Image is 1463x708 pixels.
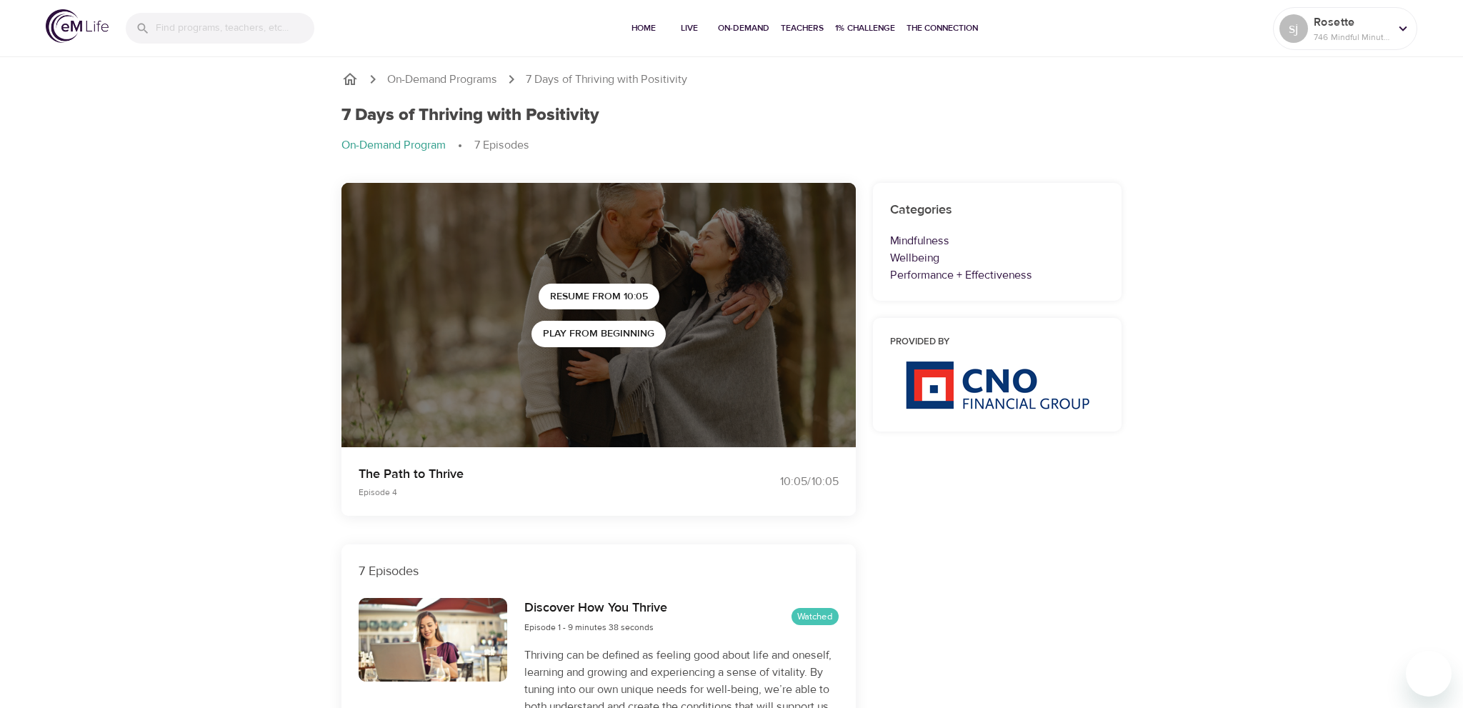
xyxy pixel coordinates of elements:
h6: Categories [890,200,1104,221]
img: logo [46,9,109,43]
p: 7 Episodes [474,137,529,154]
nav: breadcrumb [341,137,1122,154]
p: 746 Mindful Minutes [1314,31,1389,44]
span: Resume from 10:05 [550,288,648,306]
button: Resume from 10:05 [539,284,659,310]
span: Teachers [781,21,824,36]
button: Play from beginning [531,321,666,347]
p: The Path to Thrive [359,464,714,484]
iframe: Button to launch messaging window [1406,651,1452,697]
p: 7 Days of Thriving with Positivity [526,71,687,88]
input: Find programs, teachers, etc... [156,13,314,44]
span: Live [672,21,706,36]
a: On-Demand Programs [387,71,497,88]
span: The Connection [907,21,978,36]
h6: Provided by [890,335,1104,350]
p: Episode 4 [359,486,714,499]
span: Home [626,21,661,36]
span: On-Demand [718,21,769,36]
p: Wellbeing [890,249,1104,266]
div: 10:05 / 10:05 [731,474,839,490]
span: Play from beginning [543,325,654,343]
nav: breadcrumb [341,71,1122,88]
p: Performance + Effectiveness [890,266,1104,284]
p: Rosette [1314,14,1389,31]
h6: Discover How You Thrive [524,598,667,619]
p: 7 Episodes [359,562,839,581]
h1: 7 Days of Thriving with Positivity [341,105,599,126]
span: Watched [792,610,839,624]
div: sj [1279,14,1308,43]
span: Episode 1 - 9 minutes 38 seconds [524,622,654,633]
img: CNO%20logo.png [905,361,1089,409]
p: Mindfulness [890,232,1104,249]
span: 1% Challenge [835,21,895,36]
p: On-Demand Program [341,137,446,154]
